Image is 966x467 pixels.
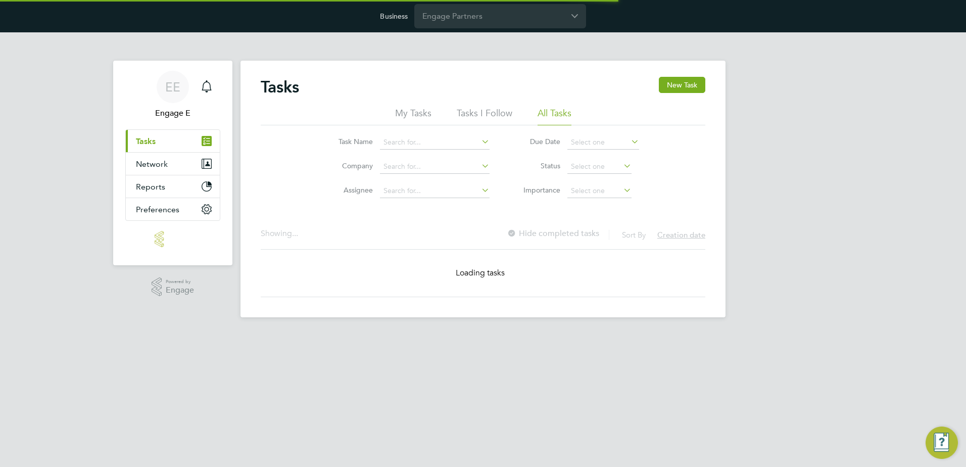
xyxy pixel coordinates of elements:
[126,130,220,152] a: Tasks
[125,71,220,119] a: EEEngage E
[136,205,179,214] span: Preferences
[165,80,180,94] span: EE
[126,175,220,198] button: Reports
[292,228,298,239] span: ...
[457,107,512,125] li: Tasks I Follow
[456,268,506,278] span: Loading tasks
[166,286,194,295] span: Engage
[380,135,490,150] input: Search for...
[507,228,599,239] label: Hide completed tasks
[515,137,560,146] label: Due Date
[327,137,373,146] label: Task Name
[567,160,632,174] input: Select one
[380,184,490,198] input: Search for...
[126,153,220,175] button: Network
[622,230,646,240] label: Sort By
[567,184,632,198] input: Select one
[395,107,431,125] li: My Tasks
[136,159,168,169] span: Network
[261,228,300,239] div: Showing
[166,277,194,286] span: Powered by
[515,185,560,195] label: Importance
[327,185,373,195] label: Assignee
[926,427,958,459] button: Engage Resource Center
[126,198,220,220] button: Preferences
[327,161,373,170] label: Company
[659,77,705,93] button: New Task
[380,160,490,174] input: Search for...
[136,182,165,192] span: Reports
[538,107,571,125] li: All Tasks
[515,161,560,170] label: Status
[125,107,220,119] span: Engage E
[136,136,156,146] span: Tasks
[261,77,299,97] h2: Tasks
[155,231,191,247] img: engage-logo-retina.png
[113,61,232,265] nav: Main navigation
[657,230,705,240] span: Creation date
[567,135,639,150] input: Select one
[380,12,408,21] label: Business
[152,277,195,297] a: Powered byEngage
[125,231,220,247] a: Go to home page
